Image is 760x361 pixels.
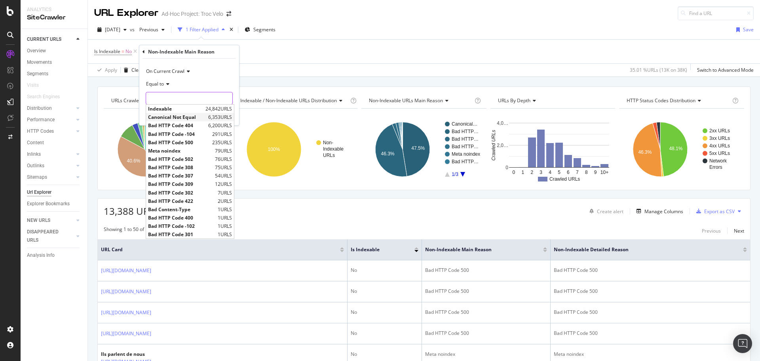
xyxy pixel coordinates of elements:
[452,159,479,164] text: Bad HTTP…
[241,23,279,36] button: Segments
[27,58,82,67] a: Movements
[425,330,547,337] div: Bad HTTP Code 500
[148,48,215,55] div: Non-Indexable Main Reason
[212,131,232,138] span: 291 URLS
[351,351,418,358] div: No
[104,226,177,235] div: Showing 1 to 50 of 13,388 entries
[694,64,754,76] button: Switch to Advanced Mode
[554,330,747,337] div: Bad HTTP Code 500
[148,139,210,146] span: Bad HTTP Code 500
[678,6,754,20] input: Find a URL
[27,228,74,244] a: DISAPPEARED URLS
[27,35,74,44] a: CURRENT URLS
[490,115,616,184] div: A chart.
[218,231,232,238] span: 1 URLS
[105,67,117,73] div: Apply
[709,151,730,156] text: 5xx URLs
[104,204,188,218] span: 13,388 URLs found
[644,208,683,215] div: Manage Columns
[136,23,168,36] button: Previous
[215,156,232,162] span: 76 URLS
[586,205,623,218] button: Create alert
[94,64,117,76] button: Apply
[142,111,167,119] button: Cancel
[239,94,349,107] h4: Indexable / Non-Indexable URLs Distribution
[491,130,496,160] text: Crawled URLs
[218,206,232,213] span: 1 URLS
[148,164,213,171] span: Bad HTTP Code 308
[549,176,580,182] text: Crawled URLs
[619,115,744,184] svg: A chart.
[268,147,280,152] text: 100%
[101,267,151,275] a: [URL][DOMAIN_NAME]
[215,172,232,179] span: 54 URLS
[734,226,744,235] button: Next
[351,267,418,274] div: No
[585,170,588,175] text: 8
[627,97,695,104] span: HTTP Status Codes Distribution
[709,164,722,170] text: Errors
[381,151,395,157] text: 46.3%
[208,122,232,129] span: 6,200 URLS
[215,181,232,187] span: 12 URLS
[638,149,652,155] text: 46.3%
[148,206,216,213] span: Bad Content-Type
[625,94,731,107] h4: HTTP Status Codes Distribution
[148,223,216,229] span: Bad HTTP Code -102
[27,58,52,67] div: Movements
[351,288,418,295] div: No
[554,267,747,274] div: Bad HTTP Code 500
[425,267,547,274] div: Bad HTTP Code 500
[101,330,151,338] a: [URL][DOMAIN_NAME]
[323,153,335,158] text: URLs
[148,122,206,129] span: Bad HTTP Code 404
[597,208,623,215] div: Create alert
[425,309,547,316] div: Bad HTTP Code 500
[27,47,46,55] div: Overview
[27,200,70,208] div: Explorer Bookmarks
[101,309,151,317] a: [URL][DOMAIN_NAME]
[702,227,721,234] div: Previous
[567,170,570,175] text: 6
[558,170,560,175] text: 5
[361,115,486,184] div: A chart.
[554,351,747,358] div: Meta noindex
[452,144,479,149] text: Bad HTTP…
[323,140,333,145] text: Non-
[233,115,358,184] svg: A chart.
[27,127,54,136] div: HTTP Codes
[554,246,731,253] span: Non-Indexable Detailed Reason
[101,288,151,296] a: [URL][DOMAIN_NAME]
[218,198,232,204] span: 2 URLS
[743,26,754,33] div: Save
[452,121,477,127] text: Canonical…
[121,64,143,76] button: Clear
[27,116,74,124] a: Performance
[94,23,130,36] button: [DATE]
[549,170,551,175] text: 4
[146,80,164,87] span: Equal to
[148,198,216,204] span: Bad HTTP Code 422
[697,67,754,73] div: Switch to Advanced Mode
[148,172,213,179] span: Bad HTTP Code 307
[27,173,47,181] div: Sitemaps
[498,97,530,104] span: URLs by Depth
[27,6,81,13] div: Analytics
[497,120,508,126] text: 4,0…
[218,189,232,196] span: 7 URLS
[709,143,730,149] text: 4xx URLs
[27,116,55,124] div: Performance
[105,26,120,33] span: 2025 Sep. 12th
[27,216,50,225] div: NEW URLS
[253,26,275,33] span: Segments
[27,200,82,208] a: Explorer Bookmarks
[131,67,143,73] div: Clear
[175,23,228,36] button: 1 Filter Applied
[122,48,124,55] span: =
[104,115,229,184] svg: A chart.
[425,288,547,295] div: Bad HTTP Code 500
[148,147,213,154] span: Meta noindex
[367,94,473,107] h4: Non-Indexable URLs Main Reason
